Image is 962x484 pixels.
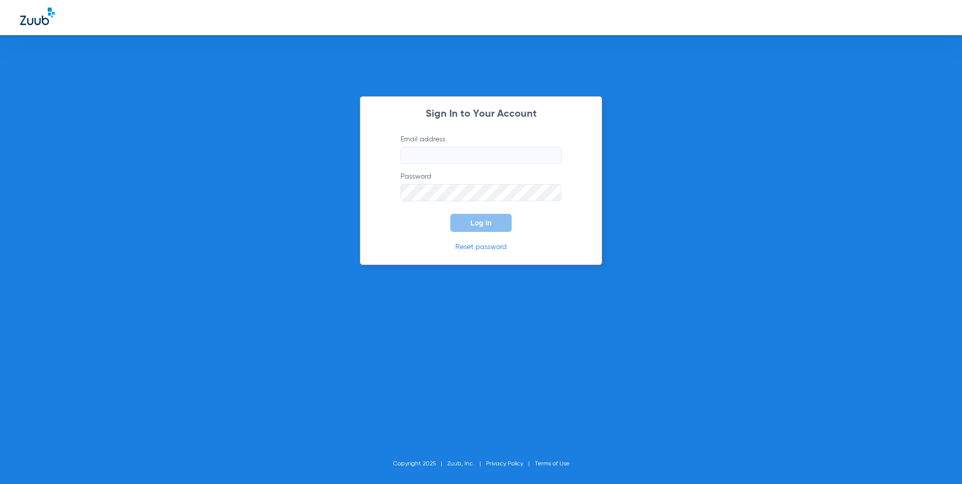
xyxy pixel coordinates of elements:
[470,219,492,227] span: Log In
[535,461,570,467] a: Terms of Use
[385,109,577,119] h2: Sign In to Your Account
[912,436,962,484] iframe: Chat Widget
[393,459,447,469] li: Copyright 2025
[400,147,562,164] input: Email address
[486,461,523,467] a: Privacy Policy
[447,459,486,469] li: Zuub, Inc.
[400,184,562,201] input: Password
[450,214,512,232] button: Log In
[455,244,507,251] a: Reset password
[20,8,55,25] img: Zuub Logo
[400,172,562,201] label: Password
[400,134,562,164] label: Email address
